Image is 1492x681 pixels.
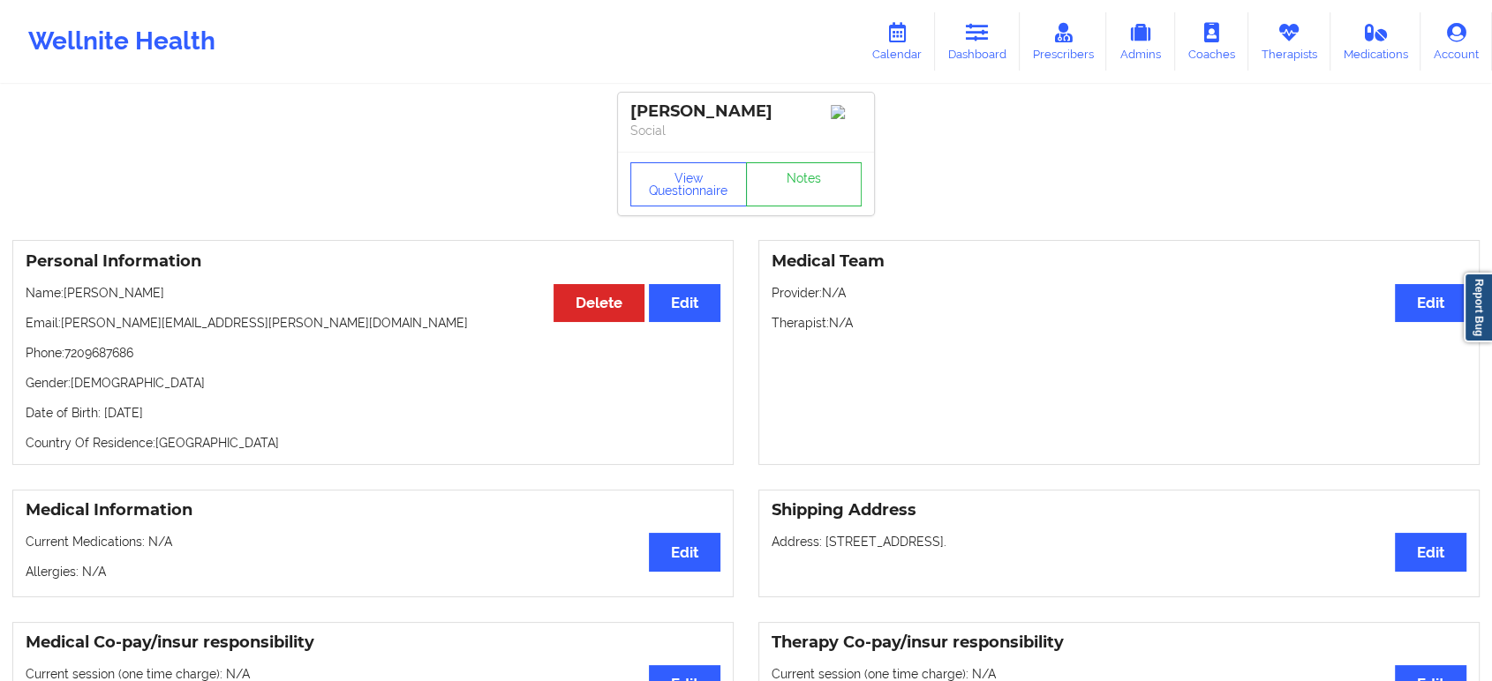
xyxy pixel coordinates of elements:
p: Email: [PERSON_NAME][EMAIL_ADDRESS][PERSON_NAME][DOMAIN_NAME] [26,314,720,332]
img: Image%2Fplaceholer-image.png [831,105,862,119]
p: Name: [PERSON_NAME] [26,284,720,302]
h3: Therapy Co-pay/insur responsibility [772,632,1466,653]
a: Admins [1106,12,1175,71]
h3: Medical Information [26,500,720,520]
a: Calendar [859,12,935,71]
p: Current Medications: N/A [26,533,720,550]
button: View Questionnaire [630,162,747,206]
p: Gender: [DEMOGRAPHIC_DATA] [26,374,720,392]
h3: Personal Information [26,251,720,272]
a: Report Bug [1464,273,1492,342]
button: Delete [554,284,644,322]
button: Edit [649,533,720,571]
a: Therapists [1248,12,1330,71]
div: [PERSON_NAME] [630,101,862,122]
p: Date of Birth: [DATE] [26,404,720,422]
a: Account [1420,12,1492,71]
button: Edit [1395,284,1466,322]
a: Coaches [1175,12,1248,71]
p: Address: [STREET_ADDRESS]. [772,533,1466,550]
a: Dashboard [935,12,1020,71]
h3: Medical Team [772,251,1466,272]
p: Social [630,122,862,139]
a: Prescribers [1020,12,1107,71]
p: Allergies: N/A [26,563,720,580]
p: Phone: 7209687686 [26,344,720,362]
a: Notes [746,162,863,206]
h3: Shipping Address [772,500,1466,520]
p: Therapist: N/A [772,314,1466,332]
p: Provider: N/A [772,284,1466,302]
a: Medications [1330,12,1421,71]
h3: Medical Co-pay/insur responsibility [26,632,720,653]
button: Edit [649,284,720,322]
p: Country Of Residence: [GEOGRAPHIC_DATA] [26,434,720,452]
button: Edit [1395,533,1466,571]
